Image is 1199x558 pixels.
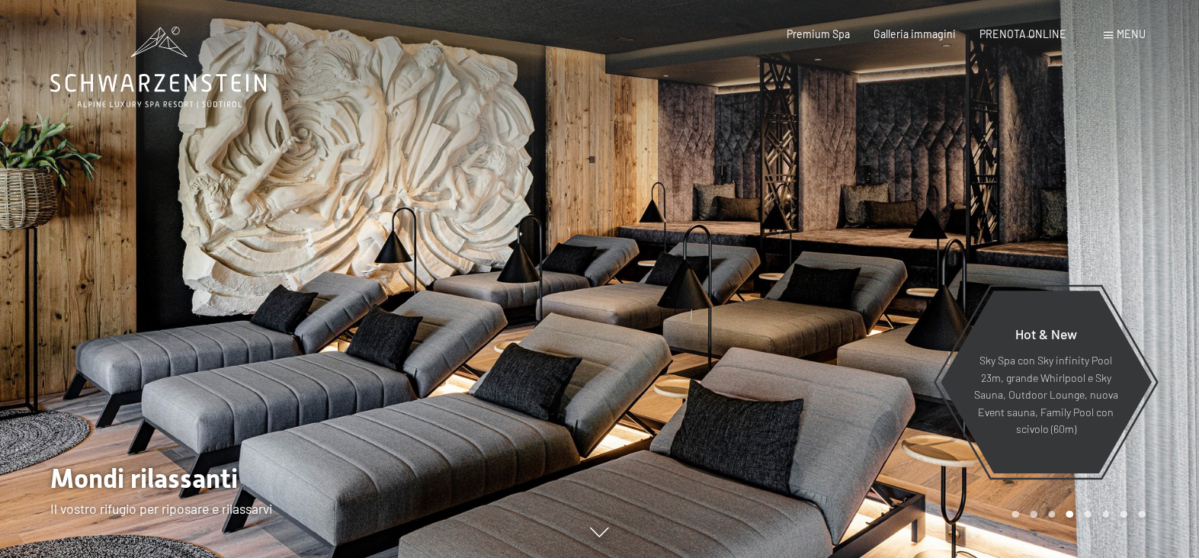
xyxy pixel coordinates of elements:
div: Carousel Page 2 [1030,511,1037,518]
div: Carousel Pagination [1006,511,1145,518]
a: PRENOTA ONLINE [979,27,1066,40]
p: Sky Spa con Sky infinity Pool 23m, grande Whirlpool e Sky Sauna, Outdoor Lounge, nuova Event saun... [973,352,1118,438]
div: Carousel Page 5 [1084,511,1092,518]
div: Carousel Page 6 [1102,511,1110,518]
a: Galleria immagini [874,27,956,40]
div: Carousel Page 7 [1120,511,1127,518]
div: Carousel Page 3 [1048,511,1056,518]
div: Carousel Page 1 [1011,511,1019,518]
a: Hot & New Sky Spa con Sky infinity Pool 23m, grande Whirlpool e Sky Sauna, Outdoor Lounge, nuova ... [939,290,1152,474]
span: Menu [1117,27,1146,40]
a: Premium Spa [787,27,850,40]
div: Carousel Page 8 [1138,511,1146,518]
span: Hot & New [1015,325,1076,342]
div: Carousel Page 4 (Current Slide) [1066,511,1073,518]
